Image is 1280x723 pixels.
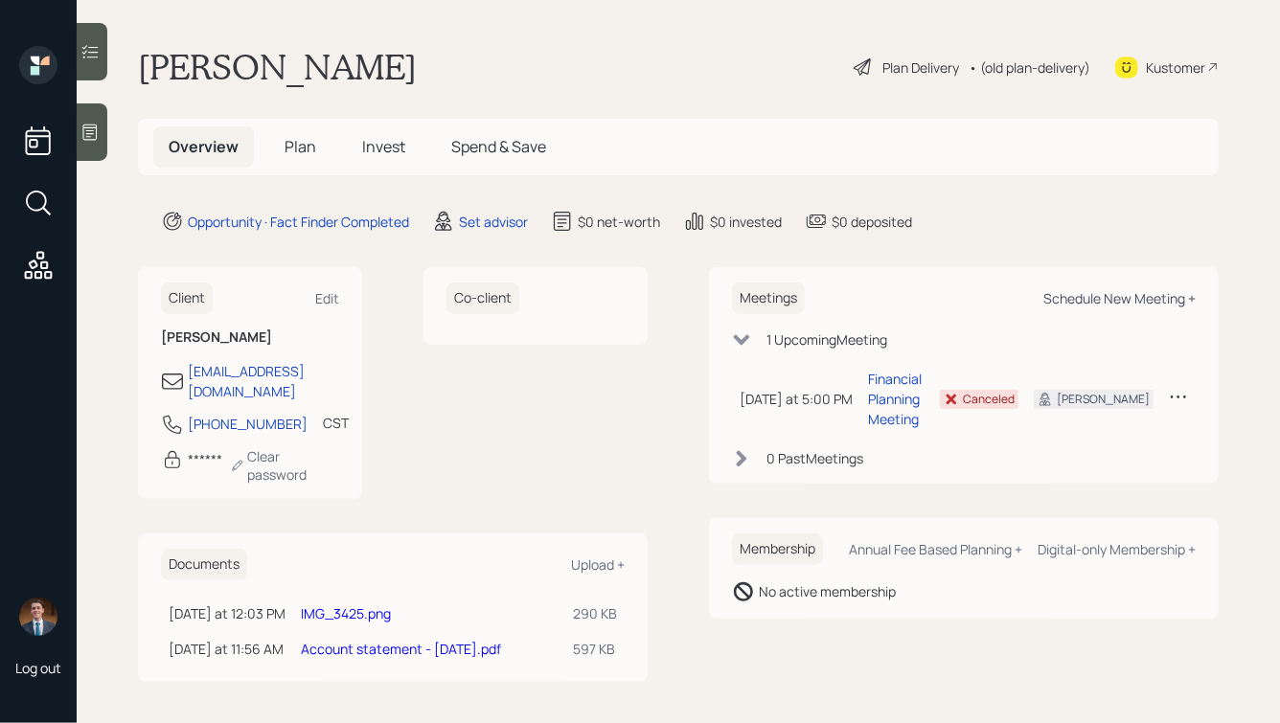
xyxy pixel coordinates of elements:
[161,282,213,314] h6: Client
[732,282,805,314] h6: Meetings
[1043,289,1196,307] div: Schedule New Meeting +
[578,212,660,232] div: $0 net-worth
[230,447,339,484] div: Clear password
[459,212,528,232] div: Set advisor
[285,136,316,157] span: Plan
[571,555,625,574] div: Upload +
[161,329,339,346] h6: [PERSON_NAME]
[573,603,617,623] div: 290 KB
[169,603,286,623] div: [DATE] at 12:03 PM
[766,329,887,350] div: 1 Upcoming Meeting
[882,57,959,78] div: Plan Delivery
[301,640,501,658] a: Account statement - [DATE].pdf
[849,540,1022,558] div: Annual Fee Based Planning +
[446,282,519,314] h6: Co-client
[169,639,286,659] div: [DATE] at 11:56 AM
[740,389,853,409] div: [DATE] at 5:00 PM
[188,361,339,401] div: [EMAIL_ADDRESS][DOMAIN_NAME]
[868,369,925,429] div: Financial Planning Meeting
[19,598,57,636] img: hunter_neumayer.jpg
[573,639,617,659] div: 597 KB
[315,289,339,307] div: Edit
[169,136,239,157] span: Overview
[832,212,912,232] div: $0 deposited
[1057,391,1150,408] div: [PERSON_NAME]
[766,448,863,468] div: 0 Past Meeting s
[161,549,247,580] h6: Documents
[301,604,391,622] a: IMG_3425.png
[138,46,417,88] h1: [PERSON_NAME]
[188,414,308,434] div: [PHONE_NUMBER]
[963,391,1015,408] div: Canceled
[1038,540,1196,558] div: Digital-only Membership +
[451,136,546,157] span: Spend & Save
[969,57,1090,78] div: • (old plan-delivery)
[1146,57,1205,78] div: Kustomer
[362,136,405,157] span: Invest
[732,533,823,565] h6: Membership
[710,212,782,232] div: $0 invested
[323,413,349,433] div: CST
[759,581,896,601] div: No active membership
[15,659,61,677] div: Log out
[188,212,409,232] div: Opportunity · Fact Finder Completed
